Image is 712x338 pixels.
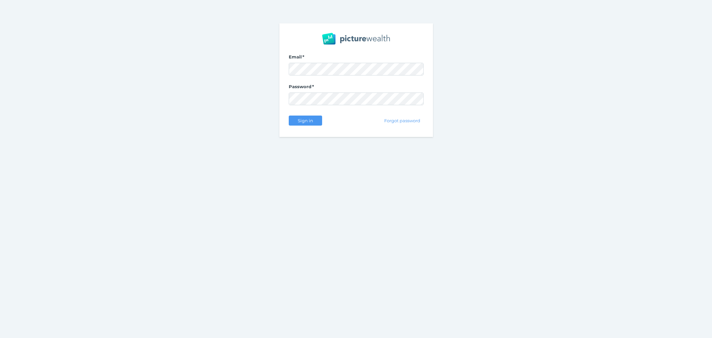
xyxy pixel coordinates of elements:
[289,116,322,126] button: Sign in
[381,118,423,123] span: Forgot password
[289,84,424,93] label: Password
[289,54,424,63] label: Email
[322,33,390,45] img: PW
[295,118,316,123] span: Sign in
[381,116,423,126] button: Forgot password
